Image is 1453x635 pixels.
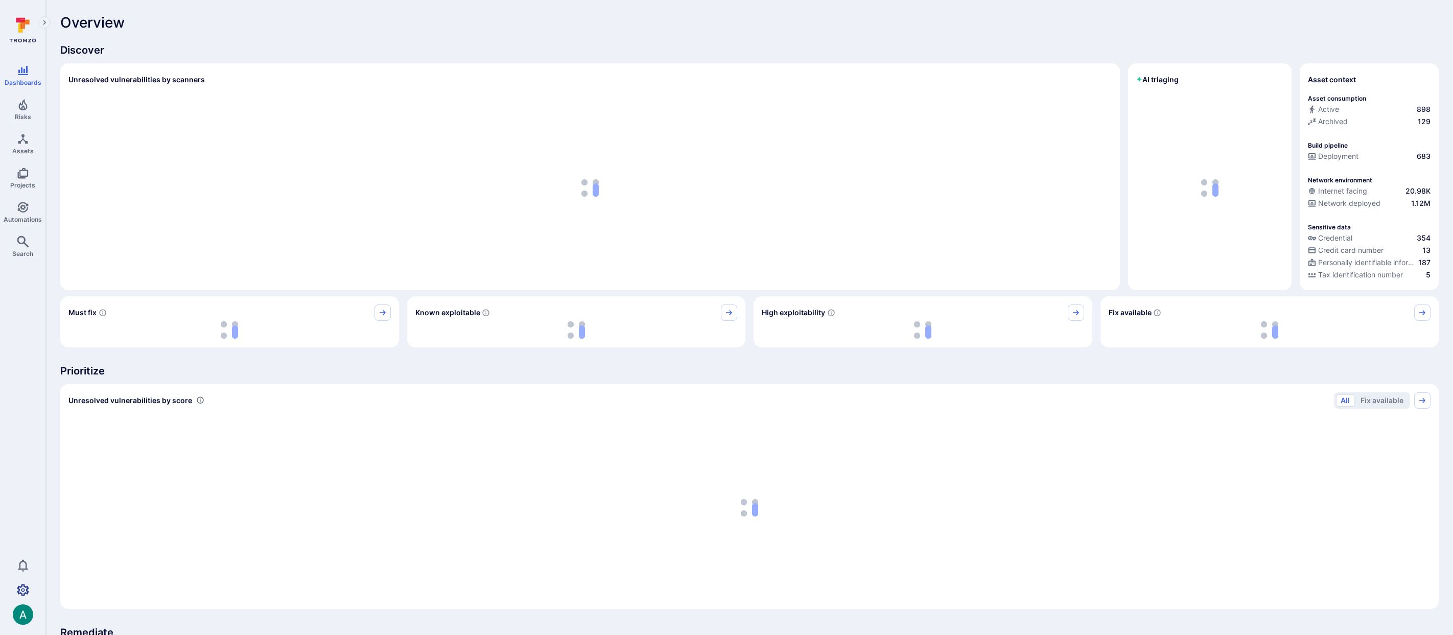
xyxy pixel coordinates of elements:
span: 20.98K [1405,186,1431,196]
h2: Unresolved vulnerabilities by scanners [68,75,205,85]
div: Evidence that an asset is internet facing [1308,186,1431,198]
div: Configured deployment pipeline [1308,151,1431,163]
span: Prioritize [60,364,1439,378]
div: Known exploitable [407,296,746,347]
span: Tax identification number [1318,270,1403,280]
div: Number of vulnerabilities in status 'Open' 'Triaged' and 'In process' grouped by score [196,395,204,406]
div: Arjan Dehar [13,604,33,625]
div: loading spinner [415,321,738,339]
img: Loading... [568,321,585,339]
p: Asset consumption [1308,95,1366,102]
div: loading spinner [68,321,391,339]
div: Deployment [1308,151,1358,161]
span: 1.12M [1411,198,1431,208]
div: Credential [1308,233,1352,243]
div: Tax identification number [1308,270,1403,280]
p: Network environment [1308,176,1372,184]
p: Sensitive data [1308,223,1351,231]
div: Active [1308,104,1339,114]
span: Fix available [1109,308,1152,318]
a: Internet facing20.98K [1308,186,1431,196]
div: loading spinner [68,94,1112,282]
a: Deployment683 [1308,151,1431,161]
span: Asset context [1308,75,1356,85]
span: Overview [60,14,125,31]
span: Search [12,250,33,257]
span: 129 [1418,116,1431,127]
a: Credit card number13 [1308,245,1431,255]
span: 354 [1417,233,1431,243]
span: Credential [1318,233,1352,243]
div: Evidence indicative of handling user or service credentials [1308,233,1431,245]
div: Evidence that the asset is packaged and deployed somewhere [1308,198,1431,210]
span: Network deployed [1318,198,1380,208]
div: Personally identifiable information (PII) [1308,257,1416,268]
button: Fix available [1356,394,1408,407]
img: Loading... [1261,321,1278,339]
img: Loading... [221,321,238,339]
span: 13 [1422,245,1431,255]
div: Evidence indicative of processing tax identification numbers [1308,270,1431,282]
a: Active898 [1308,104,1431,114]
svg: Risk score >=40 , missed SLA [99,309,107,317]
div: Internet facing [1308,186,1367,196]
button: Expand navigation menu [38,16,51,29]
span: Credit card number [1318,245,1384,255]
span: Archived [1318,116,1348,127]
span: Dashboards [5,79,41,86]
div: Archived [1308,116,1348,127]
a: Archived129 [1308,116,1431,127]
span: 5 [1426,270,1431,280]
div: Network deployed [1308,198,1380,208]
p: Build pipeline [1308,142,1348,149]
img: Loading... [914,321,931,339]
span: Active [1318,104,1339,114]
img: ACg8ocLSa5mPYBaXNx3eFu_EmspyJX0laNWN7cXOFirfQ7srZveEpg=s96-c [13,604,33,625]
svg: Vulnerabilities with fix available [1153,309,1161,317]
span: Projects [10,181,35,189]
img: Loading... [1201,179,1218,197]
div: Evidence indicative of processing credit card numbers [1308,245,1431,257]
span: 898 [1417,104,1431,114]
div: loading spinner [1109,321,1431,339]
img: Loading... [741,499,758,516]
div: High exploitability [754,296,1092,347]
span: Known exploitable [415,308,480,318]
div: Fix available [1100,296,1439,347]
span: Automations [4,216,42,223]
div: Credit card number [1308,245,1384,255]
span: Risks [15,113,31,121]
span: Discover [60,43,1439,57]
span: Internet facing [1318,186,1367,196]
div: Must fix [60,296,399,347]
div: loading spinner [1136,94,1283,282]
div: Evidence indicative of processing personally identifiable information [1308,257,1431,270]
span: Personally identifiable information (PII) [1318,257,1416,268]
button: All [1336,394,1354,407]
div: loading spinner [68,415,1431,601]
div: loading spinner [762,321,1084,339]
a: Credential354 [1308,233,1431,243]
div: Code repository is archived [1308,116,1431,129]
svg: EPSS score ≥ 0.7 [827,309,835,317]
div: Commits seen in the last 180 days [1308,104,1431,116]
span: High exploitability [762,308,825,318]
a: Tax identification number5 [1308,270,1431,280]
span: 187 [1418,257,1431,268]
img: Loading... [581,179,599,197]
span: 683 [1417,151,1431,161]
a: Personally identifiable information (PII)187 [1308,257,1431,268]
span: Must fix [68,308,97,318]
h2: AI triaging [1136,75,1179,85]
svg: Confirmed exploitable by KEV [482,309,490,317]
span: Assets [12,147,34,155]
span: Deployment [1318,151,1358,161]
span: Unresolved vulnerabilities by score [68,395,192,406]
a: Network deployed1.12M [1308,198,1431,208]
i: Expand navigation menu [41,18,48,27]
